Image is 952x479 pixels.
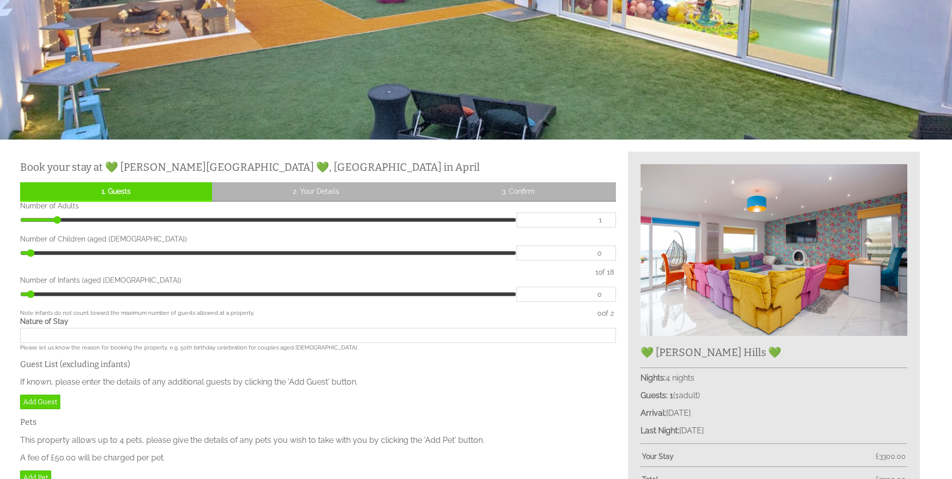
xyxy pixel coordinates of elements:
[20,309,595,317] small: Note infants do not count toward the maximum number of guests allowed at a property.
[641,373,666,383] strong: Nights:
[20,202,616,210] label: Number of Adults
[597,309,602,317] span: 0
[641,346,907,359] h2: 💚 [PERSON_NAME] Hills 💚
[212,182,421,200] a: 2. Your Details
[595,309,616,317] div: of 2
[20,161,616,174] h2: Book your stay at 💚 [PERSON_NAME][GEOGRAPHIC_DATA] 💚, [GEOGRAPHIC_DATA] in April
[670,391,673,400] strong: 1
[675,391,698,400] span: adult
[420,182,616,200] a: 3. Confirm
[641,373,907,383] p: 4 nights
[20,395,60,409] a: Add Guest
[20,344,358,351] small: Please let us know the reason for booking the property, e.g. 50th birthday celebration for couple...
[642,452,876,460] strong: Your Stay
[670,391,700,400] span: ( )
[20,182,212,200] a: 1. Guests
[641,408,666,418] strong: Arrival:
[641,426,679,435] strong: Last Night:
[20,417,616,427] h3: Pets
[20,276,616,284] label: Number of Infants (aged [DEMOGRAPHIC_DATA])
[641,408,907,418] p: [DATE]
[595,268,598,276] span: 1
[20,317,616,325] label: Nature of Stay
[593,268,616,276] div: of 18
[879,452,906,460] span: 3300.00
[20,435,616,445] p: This property allows up to 4 pets, please give the details of any pets you wish to take with you ...
[876,452,906,460] span: £
[641,426,907,435] p: [DATE]
[641,391,668,400] strong: Guests:
[675,391,679,400] span: 1
[20,453,616,462] p: A fee of £50.00 will be charged per pet.
[641,164,907,335] img: An image of '💚 Halula Hills 💚'
[20,377,616,387] p: If known, please enter the details of any additional guests by clicking the 'Add Guest' button.
[20,360,616,369] h3: Guest List (excluding infants)
[20,235,616,243] label: Number of Children (aged [DEMOGRAPHIC_DATA])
